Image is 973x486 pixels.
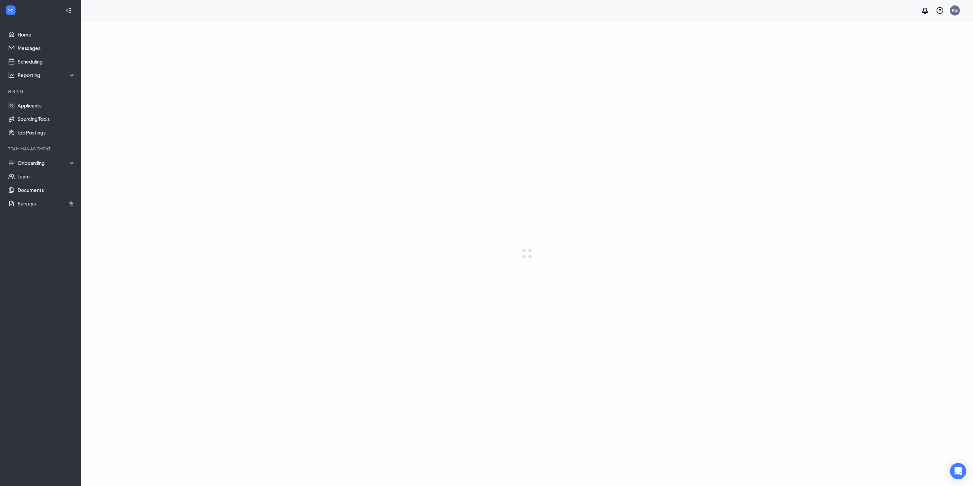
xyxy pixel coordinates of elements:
[7,7,14,14] svg: WorkstreamLogo
[936,6,944,15] svg: QuestionInfo
[8,89,74,94] div: Hiring
[18,41,75,55] a: Messages
[18,160,76,166] div: Onboarding
[952,7,958,13] div: KG
[18,72,76,78] div: Reporting
[8,72,15,78] svg: Analysis
[8,160,15,166] svg: UserCheck
[18,55,75,68] a: Scheduling
[921,6,929,15] svg: Notifications
[18,99,75,112] a: Applicants
[18,197,75,210] a: SurveysCrown
[18,170,75,183] a: Team
[18,126,75,139] a: Job Postings
[8,146,74,152] div: Team Management
[18,112,75,126] a: Sourcing Tools
[65,7,72,14] svg: Collapse
[18,183,75,197] a: Documents
[950,463,966,479] div: Open Intercom Messenger
[18,28,75,41] a: Home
